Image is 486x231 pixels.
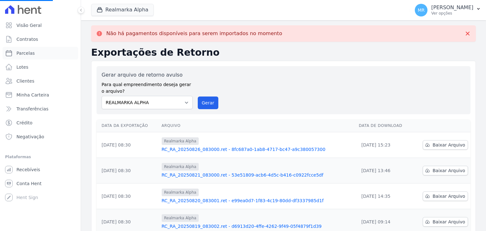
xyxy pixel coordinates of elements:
a: RC_RA_20250826_083000.ret - 8fc687a0-1ab8-4717-bc47-a9c380057300 [162,146,354,153]
a: Parcelas [3,47,78,59]
span: Realmarka Alpha [162,137,199,145]
a: Baixar Arquivo [423,191,468,201]
span: Baixar Arquivo [433,219,465,225]
a: Visão Geral [3,19,78,32]
td: [DATE] 14:35 [356,184,412,209]
a: Recebíveis [3,163,78,176]
td: [DATE] 08:30 [97,184,159,209]
label: Gerar arquivo de retorno avulso [102,71,193,79]
span: Realmarka Alpha [162,189,199,196]
a: Baixar Arquivo [423,166,468,175]
span: Transferências [16,106,48,112]
span: Recebíveis [16,166,40,173]
span: Baixar Arquivo [433,142,465,148]
span: Realmarka Alpha [162,163,199,171]
a: Baixar Arquivo [423,140,468,150]
span: Visão Geral [16,22,42,28]
h2: Exportações de Retorno [91,47,476,58]
a: RC_RA_20250820_083001.ret - e99ea0d7-1f83-4c19-80dd-df3337985d1f [162,197,354,204]
td: [DATE] 13:46 [356,158,412,184]
span: Baixar Arquivo [433,167,465,174]
button: Realmarka Alpha [91,4,154,16]
a: Minha Carteira [3,89,78,101]
a: Baixar Arquivo [423,217,468,227]
a: Transferências [3,103,78,115]
span: Minha Carteira [16,92,49,98]
th: Data da Exportação [97,119,159,132]
div: Plataformas [5,153,76,161]
p: [PERSON_NAME] [431,4,473,11]
span: Negativação [16,134,44,140]
td: [DATE] 08:30 [97,132,159,158]
a: Negativação [3,130,78,143]
span: Crédito [16,120,33,126]
span: MR [418,8,425,12]
p: Não há pagamentos disponíveis para serem importados no momento [106,30,282,37]
span: Parcelas [16,50,35,56]
span: Lotes [16,64,28,70]
th: Arquivo [159,119,356,132]
label: Para qual empreendimento deseja gerar o arquivo? [102,79,193,95]
td: [DATE] 08:30 [97,158,159,184]
span: Conta Hent [16,180,41,187]
a: Contratos [3,33,78,46]
span: Realmarka Alpha [162,214,199,222]
a: Lotes [3,61,78,73]
a: Conta Hent [3,177,78,190]
a: Clientes [3,75,78,87]
th: Data de Download [356,119,412,132]
td: [DATE] 15:23 [356,132,412,158]
button: Gerar [198,97,219,109]
span: Contratos [16,36,38,42]
a: RC_RA_20250821_083000.ret - 53e51809-acb6-4d5c-b416-c0922fcce5df [162,172,354,178]
p: Ver opções [431,11,473,16]
button: MR [PERSON_NAME] Ver opções [410,1,486,19]
span: Clientes [16,78,34,84]
a: RC_RA_20250819_083002.ret - d6913d20-4ffe-4262-9f49-05f4879f1d39 [162,223,354,229]
span: Baixar Arquivo [433,193,465,199]
a: Crédito [3,116,78,129]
